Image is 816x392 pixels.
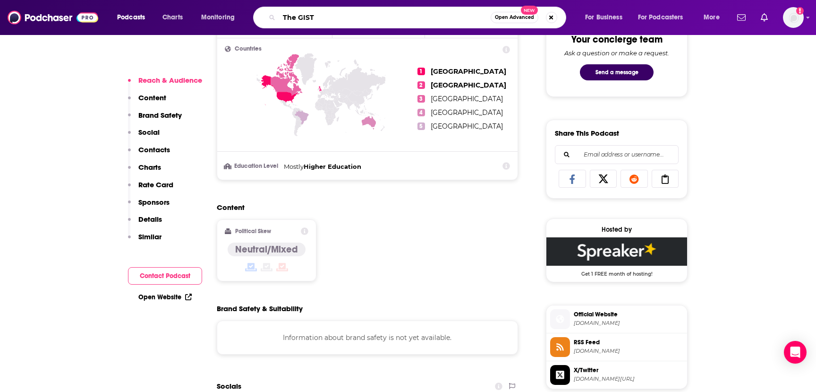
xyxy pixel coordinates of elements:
[550,365,683,385] a: X/Twitter[DOMAIN_NAME][URL]
[550,309,683,329] a: Official Website[DOMAIN_NAME]
[138,232,161,241] p: Similar
[574,320,683,327] span: spreaker.com
[571,34,663,45] div: Your concierge team
[138,76,202,85] p: Reach & Audience
[431,122,503,131] span: [GEOGRAPHIC_DATA]
[704,11,720,24] span: More
[796,7,804,15] svg: Add a profile image
[128,198,170,215] button: Sponsors
[235,228,271,235] h2: Political Skew
[138,128,160,137] p: Social
[431,108,503,117] span: [GEOGRAPHIC_DATA]
[564,49,669,57] div: Ask a question or make a request.
[574,348,683,355] span: rss.art19.com
[279,10,491,25] input: Search podcasts, credits, & more...
[235,46,262,52] span: Countries
[757,9,772,26] a: Show notifications dropdown
[431,95,503,103] span: [GEOGRAPHIC_DATA]
[138,163,161,172] p: Charts
[431,81,506,89] span: [GEOGRAPHIC_DATA]
[128,128,160,145] button: Social
[491,12,538,23] button: Open AdvancedNew
[417,68,425,75] span: 1
[128,232,161,250] button: Similar
[201,11,235,24] span: Monitoring
[574,366,683,375] span: X/Twitter
[138,215,162,224] p: Details
[574,310,683,319] span: Official Website
[783,7,804,28] button: Show profile menu
[652,170,679,188] a: Copy Link
[138,93,166,102] p: Content
[783,7,804,28] span: Logged in as jenc9678
[235,244,298,255] h4: Neutral/Mixed
[117,11,145,24] span: Podcasts
[495,15,534,20] span: Open Advanced
[559,170,586,188] a: Share on Facebook
[128,163,161,180] button: Charts
[784,341,807,364] div: Open Intercom Messenger
[632,10,697,25] button: open menu
[431,67,506,76] span: [GEOGRAPHIC_DATA]
[138,293,192,301] a: Open Website
[574,375,683,383] span: twitter.com/ForeTPeople
[262,7,575,28] div: Search podcasts, credits, & more...
[138,145,170,154] p: Contacts
[555,129,619,138] h3: Share This Podcast
[128,267,202,285] button: Contact Podcast
[110,10,157,25] button: open menu
[138,198,170,207] p: Sponsors
[217,304,303,313] h2: Brand Safety & Suitability
[138,180,173,189] p: Rate Card
[590,170,617,188] a: Share on X/Twitter
[128,111,182,128] button: Brand Safety
[580,64,654,80] button: Send a message
[417,81,425,89] span: 2
[783,7,804,28] img: User Profile
[733,9,749,26] a: Show notifications dropdown
[138,111,182,120] p: Brand Safety
[128,180,173,198] button: Rate Card
[546,237,687,276] a: Spreaker Deal: Get 1 FREE month of hosting!
[550,337,683,357] a: RSS Feed[DOMAIN_NAME]
[8,9,98,26] img: Podchaser - Follow, Share and Rate Podcasts
[697,10,731,25] button: open menu
[521,6,538,15] span: New
[417,95,425,103] span: 3
[563,146,671,164] input: Email address or username...
[546,226,687,234] div: Hosted by
[156,10,188,25] a: Charts
[217,321,518,355] div: Information about brand safety is not yet available.
[585,11,622,24] span: For Business
[417,122,425,130] span: 5
[555,145,679,164] div: Search followers
[128,215,162,232] button: Details
[217,203,510,212] h2: Content
[546,266,687,277] span: Get 1 FREE month of hosting!
[128,93,166,111] button: Content
[162,11,183,24] span: Charts
[284,163,304,170] span: Mostly
[574,338,683,347] span: RSS Feed
[638,11,683,24] span: For Podcasters
[578,10,634,25] button: open menu
[417,109,425,116] span: 4
[128,145,170,163] button: Contacts
[620,170,648,188] a: Share on Reddit
[195,10,247,25] button: open menu
[128,76,202,93] button: Reach & Audience
[546,237,687,266] img: Spreaker Deal: Get 1 FREE month of hosting!
[225,163,280,169] h3: Education Level
[304,163,361,170] span: Higher Education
